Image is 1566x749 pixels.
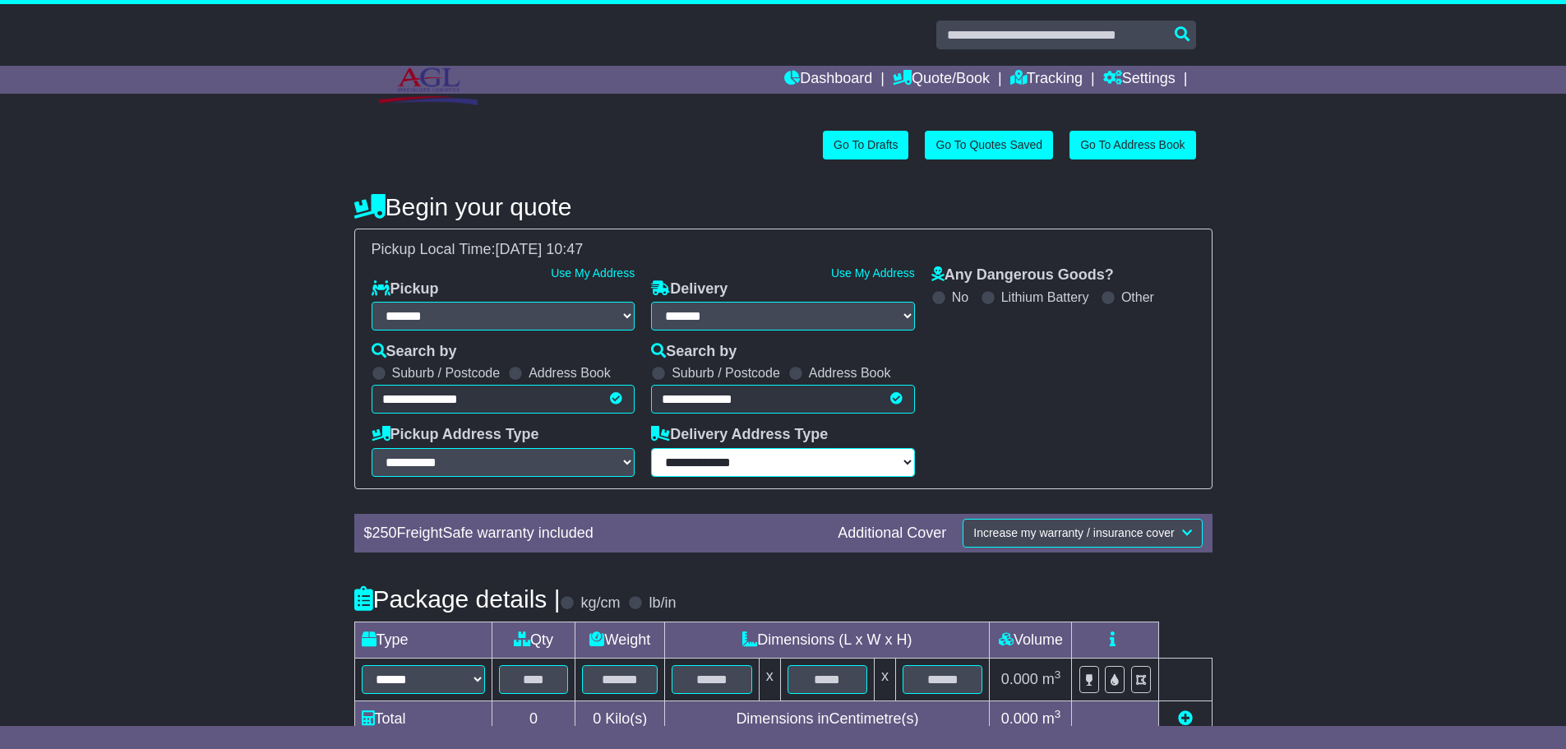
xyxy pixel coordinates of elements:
[551,266,635,280] a: Use My Address
[649,594,676,613] label: lb/in
[1001,710,1038,727] span: 0.000
[1042,671,1061,687] span: m
[354,585,561,613] h4: Package details |
[831,266,915,280] a: Use My Address
[1069,131,1195,160] a: Go To Address Book
[354,622,492,658] td: Type
[354,700,492,737] td: Total
[990,622,1072,658] td: Volume
[1042,710,1061,727] span: m
[372,525,397,541] span: 250
[593,710,601,727] span: 0
[665,622,990,658] td: Dimensions (L x W x H)
[580,594,620,613] label: kg/cm
[492,622,575,658] td: Qty
[372,343,457,361] label: Search by
[1001,671,1038,687] span: 0.000
[529,365,611,381] label: Address Book
[651,426,828,444] label: Delivery Address Type
[963,519,1202,548] button: Increase my warranty / insurance cover
[356,525,830,543] div: $ FreightSafe warranty included
[829,525,954,543] div: Additional Cover
[1103,66,1176,94] a: Settings
[372,280,439,298] label: Pickup
[809,365,891,381] label: Address Book
[925,131,1053,160] a: Go To Quotes Saved
[1001,289,1089,305] label: Lithium Battery
[1055,668,1061,681] sup: 3
[784,66,872,94] a: Dashboard
[1178,710,1193,727] a: Add new item
[952,289,968,305] label: No
[931,266,1114,284] label: Any Dangerous Goods?
[651,343,737,361] label: Search by
[492,700,575,737] td: 0
[665,700,990,737] td: Dimensions in Centimetre(s)
[354,193,1213,220] h4: Begin your quote
[1055,708,1061,720] sup: 3
[372,426,539,444] label: Pickup Address Type
[1121,289,1154,305] label: Other
[363,241,1203,259] div: Pickup Local Time:
[823,131,908,160] a: Go To Drafts
[392,365,501,381] label: Suburb / Postcode
[672,365,780,381] label: Suburb / Postcode
[496,241,584,257] span: [DATE] 10:47
[575,622,665,658] td: Weight
[973,526,1174,539] span: Increase my warranty / insurance cover
[875,658,896,700] td: x
[1010,66,1083,94] a: Tracking
[575,700,665,737] td: Kilo(s)
[759,658,780,700] td: x
[651,280,728,298] label: Delivery
[893,66,990,94] a: Quote/Book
